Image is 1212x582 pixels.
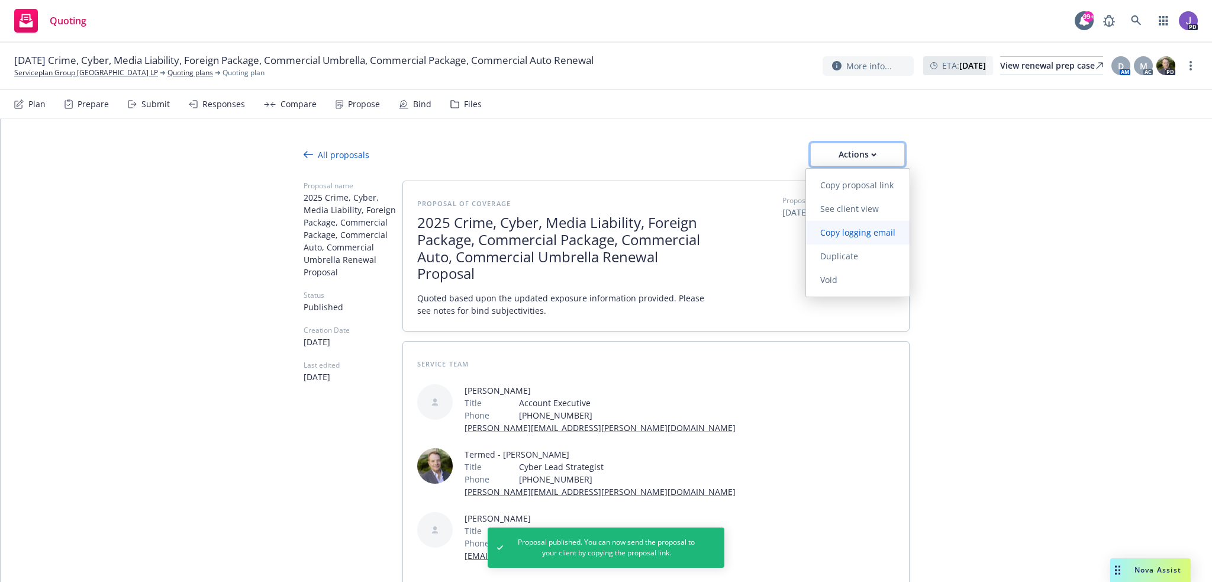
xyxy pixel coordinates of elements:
span: More info... [846,60,892,72]
a: Quoting plans [167,67,213,78]
div: Files [464,99,482,109]
span: 2025 Crime, Cyber, Media Liability, Foreign Package, Commercial Package, Commercial Auto, Commerc... [304,191,402,278]
div: Bind [413,99,431,109]
span: Service Team [417,359,469,368]
a: [PERSON_NAME][EMAIL_ADDRESS][PERSON_NAME][DOMAIN_NAME] [465,422,736,433]
span: [DATE] Crime, Cyber, Media Liability, Foreign Package, Commercial Umbrella, Commercial Package, C... [14,53,594,67]
div: Responses [202,99,245,109]
span: [DATE] [782,206,895,218]
span: Proposal published. You can now send the proposal to your client by copying the proposal link. [512,537,701,558]
span: M [1140,60,1147,72]
span: Title [465,397,482,409]
div: Submit [141,99,170,109]
div: All proposals [304,149,369,161]
span: Proposal expiration date [782,195,863,206]
span: Title [465,461,482,473]
span: Quoting plan [223,67,265,78]
div: Actions [830,143,885,166]
span: Creation Date [304,325,402,336]
div: 99+ [1083,11,1094,22]
a: Report a Bug [1097,9,1121,33]
span: Last edited [304,360,402,371]
img: employee photo [417,448,453,484]
a: Switch app [1152,9,1175,33]
span: 2025 Crime, Cyber, Media Liability, Foreign Package, Commercial Package, Commercial Auto, Commerc... [417,214,707,282]
span: Title [465,525,482,537]
span: Copy proposal link [806,179,908,191]
span: Copy logging email [806,227,910,238]
span: See client view [806,203,893,214]
button: More info... [823,56,914,76]
span: Account Executive [519,397,736,409]
img: photo [1179,11,1198,30]
span: Phone [465,537,489,549]
span: Void [806,274,852,285]
span: Phone [465,409,489,422]
div: View renewal prep case [1000,57,1103,75]
a: more [1184,59,1198,73]
span: [PHONE_NUMBER] [519,409,736,422]
span: [PHONE_NUMBER] [519,473,736,485]
img: photo [1156,56,1175,75]
span: Account Coordinator [519,525,669,537]
a: View renewal prep case [1000,56,1103,75]
button: Nova Assist [1110,558,1191,582]
span: [PERSON_NAME] [465,512,669,525]
span: Phone [465,473,489,485]
a: Quoting [9,4,91,37]
span: Termed - [PERSON_NAME] [465,448,736,461]
span: [PERSON_NAME] [465,384,736,397]
a: Search [1124,9,1148,33]
span: Proposal name [304,181,402,191]
a: Serviceplan Group [GEOGRAPHIC_DATA] LP [14,67,158,78]
div: Prepare [78,99,109,109]
span: Status [304,290,402,301]
a: [PERSON_NAME][EMAIL_ADDRESS][PERSON_NAME][DOMAIN_NAME] [465,486,736,497]
span: Duplicate [806,250,872,262]
div: Plan [28,99,46,109]
span: D [1118,60,1124,72]
span: Quoting [50,16,86,25]
span: ETA : [942,59,986,72]
span: Published [304,301,402,313]
div: Compare [281,99,317,109]
span: Nova Assist [1134,565,1181,575]
a: [EMAIL_ADDRESS][PERSON_NAME][DOMAIN_NAME] [465,550,669,561]
div: Propose [348,99,380,109]
span: Proposal of coverage [417,199,511,208]
span: Quoted based upon the updated exposure information provided. Please see notes for bind subjectivi... [417,292,707,317]
span: [DATE] [304,371,402,383]
strong: [DATE] [959,60,986,71]
span: Cyber Lead Strategist [519,461,736,473]
button: Actions [810,143,905,166]
div: Drag to move [1110,558,1125,582]
span: [DATE] [304,336,402,348]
